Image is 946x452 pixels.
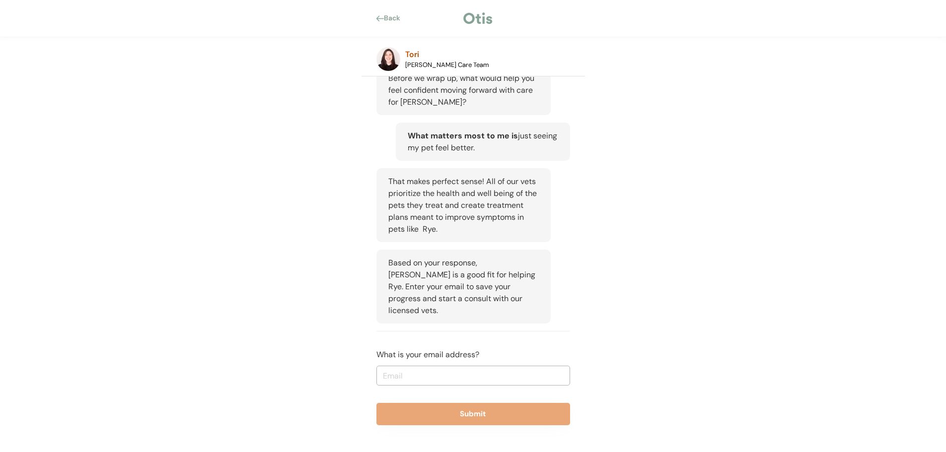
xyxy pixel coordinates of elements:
strong: What matters most to me is [408,130,518,141]
div: Before we wrap up, what would help you feel confident moving forward with care for [PERSON_NAME]? [376,65,551,115]
input: Email [376,366,570,386]
div: That makes perfect sense! All of our vets prioritize the health and well being of the pets they t... [376,168,551,242]
button: Submit [376,403,570,425]
div: Back [384,13,406,23]
div: Tori [405,49,419,61]
div: [PERSON_NAME] Care Team [405,61,489,69]
div: What is your email address? [376,349,479,361]
div: just seeing my pet feel better. [396,123,570,161]
div: Based on your response, [PERSON_NAME] is a good fit for helping Rye. Enter your email to save you... [376,250,551,323]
